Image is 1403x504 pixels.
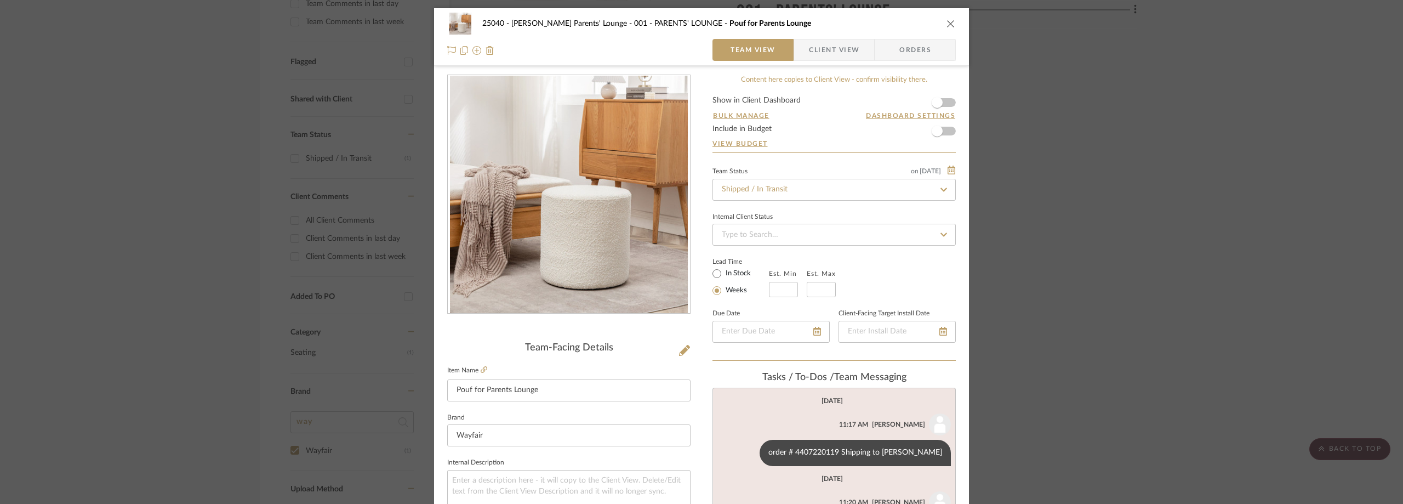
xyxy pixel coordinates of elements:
[447,342,691,354] div: Team-Facing Details
[839,321,956,343] input: Enter Install Date
[760,440,951,466] div: order # 4407220119 Shipping to [PERSON_NAME]
[731,39,775,61] span: Team View
[712,179,956,201] input: Type to Search…
[769,270,797,278] label: Est. Min
[712,111,770,121] button: Bulk Manage
[919,167,942,175] span: [DATE]
[712,257,769,267] label: Lead Time
[712,372,956,384] div: team Messaging
[723,269,751,279] label: In Stock
[447,424,691,446] input: Enter Brand
[887,39,943,61] span: Orders
[865,111,956,121] button: Dashboard Settings
[447,366,487,375] label: Item Name
[723,286,747,296] label: Weeks
[872,420,925,429] div: [PERSON_NAME]
[809,39,859,61] span: Client View
[807,270,836,278] label: Est. Max
[447,460,504,466] label: Internal Description
[839,420,868,429] div: 11:17 AM
[712,139,956,148] a: View Budget
[762,372,834,382] span: Tasks / To-Dos /
[712,311,740,316] label: Due Date
[929,414,951,435] img: user_avatar.png
[447,415,465,421] label: Brand
[729,20,811,27] span: Pouf for Parents Lounge
[634,20,729,27] span: 001 - PARENTS' LOUNGE
[822,475,843,483] div: [DATE]
[450,76,688,314] img: e3e02b91-dc0b-46f7-a1cb-b59959c19c1a_436x436.jpg
[447,13,474,35] img: e3e02b91-dc0b-46f7-a1cb-b59959c19c1a_48x40.jpg
[712,75,956,86] div: Content here copies to Client View - confirm visibility there.
[946,19,956,29] button: close
[911,168,919,174] span: on
[712,214,773,220] div: Internal Client Status
[839,311,929,316] label: Client-Facing Target Install Date
[712,267,769,297] mat-radio-group: Select item type
[447,380,691,401] input: Enter Item Name
[486,46,494,55] img: Remove from project
[822,397,843,405] div: [DATE]
[712,169,748,174] div: Team Status
[448,76,690,314] div: 0
[712,321,830,343] input: Enter Due Date
[482,20,634,27] span: 25040 - [PERSON_NAME] Parents' Lounge
[712,224,956,246] input: Type to Search…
